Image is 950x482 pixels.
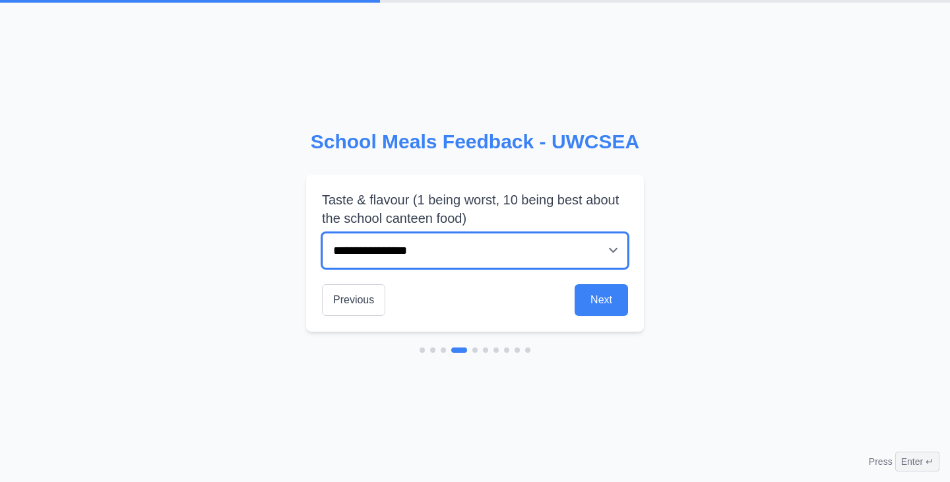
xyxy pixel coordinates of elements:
[322,284,385,316] button: Previous
[869,452,939,471] div: Press
[306,130,644,154] h2: School Meals Feedback - UWCSEA
[575,284,628,316] button: Next
[322,191,628,227] label: Taste & flavour (1 being worst, 10 being best about the school canteen food)
[895,452,939,471] span: Enter ↵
